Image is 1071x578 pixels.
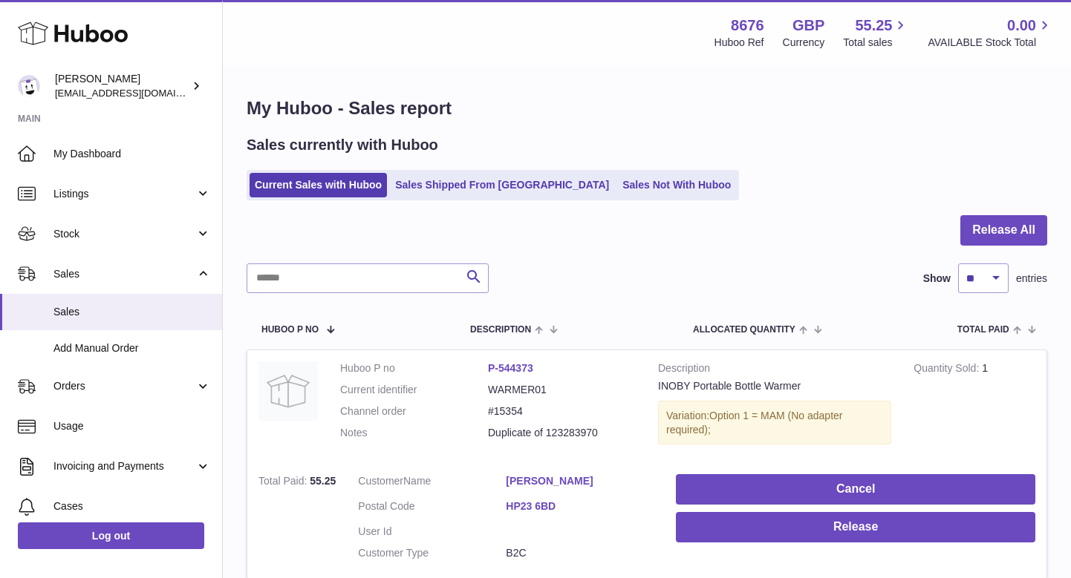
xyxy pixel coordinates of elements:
[53,227,195,241] span: Stock
[53,419,211,433] span: Usage
[53,267,195,281] span: Sales
[340,404,488,418] dt: Channel order
[914,362,982,378] strong: Quantity Sold
[488,362,533,374] a: P-544373
[258,475,310,490] strong: Total Paid
[928,36,1053,50] span: AVAILABLE Stock Total
[358,475,403,487] span: Customer
[928,16,1053,50] a: 0.00 AVAILABLE Stock Total
[358,474,506,492] dt: Name
[310,475,336,487] span: 55.25
[666,410,842,436] span: Option 1 = MAM (No adapter required);
[1016,272,1047,286] span: entries
[470,325,531,335] span: Description
[506,546,654,560] dd: B2C
[55,72,189,100] div: [PERSON_NAME]
[261,325,319,335] span: Huboo P no
[18,522,204,549] a: Log out
[488,426,636,440] p: Duplicate of 123283970
[340,361,488,375] dt: Huboo P no
[53,187,195,201] span: Listings
[506,499,654,513] a: HP23 6BD
[731,16,764,36] strong: 8676
[923,272,951,286] label: Show
[358,499,506,517] dt: Postal Code
[792,16,824,36] strong: GBP
[658,401,891,445] div: Variation:
[855,16,892,36] span: 55.25
[18,75,40,97] img: hello@inoby.co.uk
[783,36,825,50] div: Currency
[1007,16,1036,36] span: 0.00
[53,499,211,513] span: Cases
[53,459,195,473] span: Invoicing and Payments
[843,16,909,50] a: 55.25 Total sales
[506,474,654,488] a: [PERSON_NAME]
[53,147,211,161] span: My Dashboard
[247,96,1047,120] h1: My Huboo - Sales report
[390,173,614,197] a: Sales Shipped From [GEOGRAPHIC_DATA]
[843,36,909,50] span: Total sales
[258,361,318,421] img: no-photo.jpg
[676,474,1035,505] button: Cancel
[960,215,1047,246] button: Release All
[340,383,488,397] dt: Current identifier
[902,350,1046,464] td: 1
[957,325,1009,335] span: Total paid
[676,512,1035,542] button: Release
[247,135,438,155] h2: Sales currently with Huboo
[250,173,387,197] a: Current Sales with Huboo
[53,379,195,393] span: Orders
[55,87,218,99] span: [EMAIL_ADDRESS][DOMAIN_NAME]
[658,361,891,379] strong: Description
[488,383,636,397] dd: WARMER01
[53,305,211,319] span: Sales
[617,173,736,197] a: Sales Not With Huboo
[693,325,795,335] span: ALLOCATED Quantity
[358,546,506,560] dt: Customer Type
[53,341,211,355] span: Add Manual Order
[488,404,636,418] dd: #15354
[358,525,506,539] dt: User Id
[340,426,488,440] dt: Notes
[714,36,764,50] div: Huboo Ref
[658,379,891,393] div: INOBY Portable Bottle Warmer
